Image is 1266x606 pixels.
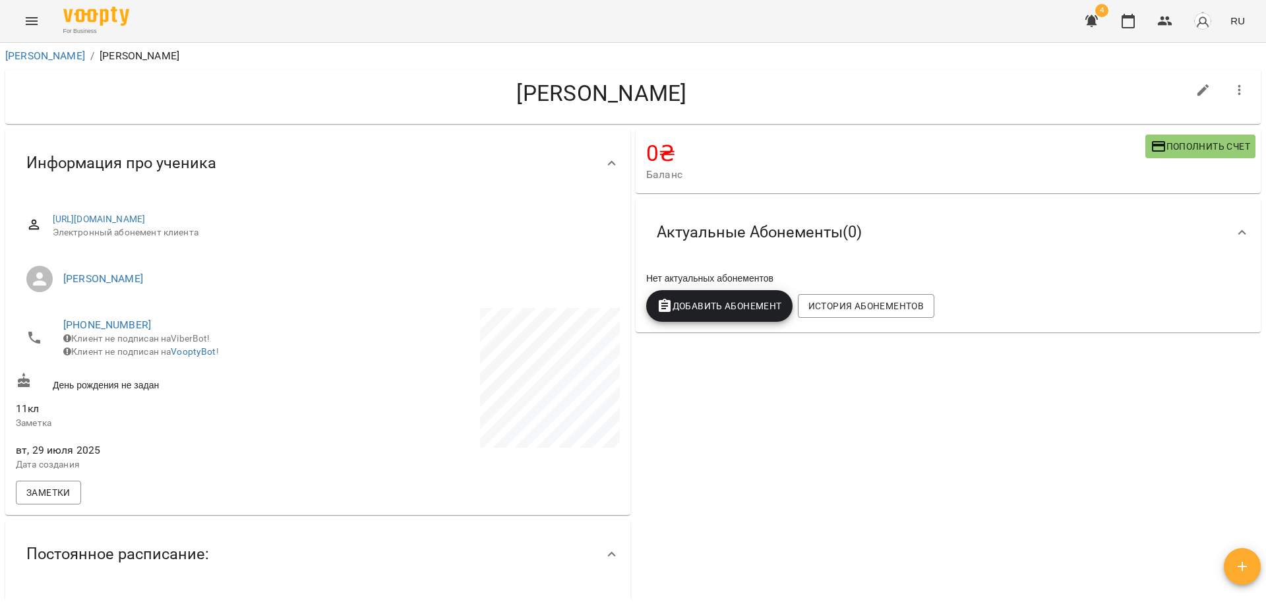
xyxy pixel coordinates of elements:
span: RU [1230,14,1245,28]
a: [PERSON_NAME] [5,49,85,62]
span: Пополнить счет [1151,138,1250,154]
span: Добавить Абонемент [657,298,782,314]
h4: [PERSON_NAME] [16,80,1188,107]
span: Информация про ученика [26,153,216,173]
button: Menu [16,5,47,37]
span: История абонементов [808,298,924,314]
span: Актуальные Абонементы ( 0 ) [657,222,862,243]
div: Информация про ученика [5,129,630,197]
div: День рождения не задан [13,370,318,394]
p: Дата создания [16,458,315,471]
a: [PERSON_NAME] [63,272,143,285]
a: [PHONE_NUMBER] [63,318,151,331]
button: Пополнить счет [1145,135,1255,158]
span: Клиент не подписан на ! [63,346,219,357]
span: Баланс [646,167,1145,183]
h4: 0 ₴ [646,140,1145,167]
span: Постоянное расписание: [26,544,209,564]
a: VooptyBot [171,346,216,357]
button: Заметки [16,481,81,504]
button: История абонементов [798,294,934,318]
img: avatar_s.png [1193,12,1212,30]
span: Электронный абонемент клиента [53,226,609,239]
div: Актуальные Абонементы(0) [636,198,1261,266]
li: / [90,48,94,64]
div: Нет актуальных абонементов [644,269,1253,288]
span: For Business [63,27,129,36]
span: 4 [1095,4,1108,17]
button: Добавить Абонемент [646,290,793,322]
span: вт, 29 июля 2025 [16,442,315,458]
p: [PERSON_NAME] [100,48,179,64]
img: Voopty Logo [63,7,129,26]
p: Заметка [16,417,315,430]
span: 11кл [16,402,40,415]
a: [URL][DOMAIN_NAME] [53,214,146,224]
span: Заметки [26,485,71,500]
div: Постоянное расписание: [5,520,630,588]
span: Клиент не подписан на ViberBot! [63,333,210,344]
button: RU [1225,9,1250,33]
nav: breadcrumb [5,48,1261,64]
